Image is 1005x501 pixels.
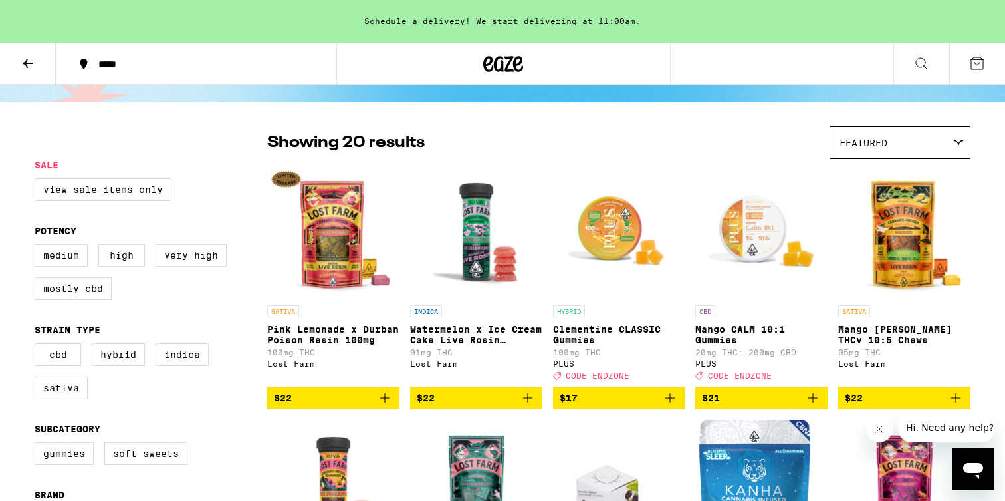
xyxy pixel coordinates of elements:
span: $22 [417,393,435,403]
iframe: Close message [866,416,893,442]
button: Add to bag [695,387,828,409]
label: Indica [156,343,209,366]
iframe: Message from company [898,413,994,442]
p: Clementine CLASSIC Gummies [553,324,685,345]
label: Medium [35,244,88,267]
img: Lost Farm - Watermelon x Ice Cream Cake Live Rosin Gummies [410,166,542,299]
p: Mango CALM 10:1 Gummies [695,324,828,345]
p: 100mg THC [553,348,685,357]
p: 100mg THC [267,348,399,357]
p: Watermelon x Ice Cream Cake Live Rosin Gummies [410,324,542,345]
a: Open page for Watermelon x Ice Cream Cake Live Rosin Gummies from Lost Farm [410,166,542,387]
p: HYBRID [553,305,585,317]
img: PLUS - Mango CALM 10:1 Gummies [695,166,828,299]
img: Lost Farm - Mango Jack Herer THCv 10:5 Chews [838,166,970,299]
div: PLUS [695,359,828,368]
p: 20mg THC: 200mg CBD [695,348,828,357]
label: View Sale Items Only [35,178,171,201]
label: Hybrid [92,343,145,366]
label: Soft Sweets [104,442,187,465]
p: Mango [PERSON_NAME] THCv 10:5 Chews [838,324,970,345]
legend: Strain Type [35,325,100,335]
legend: Potency [35,226,76,236]
button: Add to bag [267,387,399,409]
a: Open page for Clementine CLASSIC Gummies from PLUS [553,166,685,387]
a: Open page for Mango Jack Herer THCv 10:5 Chews from Lost Farm [838,166,970,387]
span: CODE ENDZONE [566,371,629,380]
span: Featured [839,138,887,148]
span: $22 [274,393,292,403]
a: Open page for Mango CALM 10:1 Gummies from PLUS [695,166,828,387]
label: Gummies [35,442,94,465]
label: Mostly CBD [35,277,112,300]
div: Lost Farm [410,359,542,368]
span: CODE ENDZONE [708,371,772,380]
span: $22 [845,393,863,403]
p: CBD [695,305,715,317]
label: High [98,244,145,267]
label: Very High [156,244,227,267]
p: Pink Lemonade x Durban Poison Resin 100mg [267,324,399,345]
p: SATIVA [838,305,870,317]
img: Lost Farm - Pink Lemonade x Durban Poison Resin 100mg [267,166,399,299]
legend: Brand [35,490,64,500]
span: $21 [702,393,720,403]
label: Sativa [35,377,88,399]
img: PLUS - Clementine CLASSIC Gummies [553,166,685,299]
legend: Subcategory [35,424,100,434]
div: Lost Farm [267,359,399,368]
p: SATIVA [267,305,299,317]
p: 95mg THC [838,348,970,357]
div: PLUS [553,359,685,368]
iframe: Button to launch messaging window [952,448,994,490]
span: $17 [560,393,578,403]
div: Lost Farm [838,359,970,368]
label: CBD [35,343,81,366]
p: 91mg THC [410,348,542,357]
legend: Sale [35,160,58,170]
a: Open page for Pink Lemonade x Durban Poison Resin 100mg from Lost Farm [267,166,399,387]
p: Showing 20 results [267,132,425,154]
p: INDICA [410,305,442,317]
button: Add to bag [553,387,685,409]
button: Add to bag [410,387,542,409]
button: Add to bag [838,387,970,409]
